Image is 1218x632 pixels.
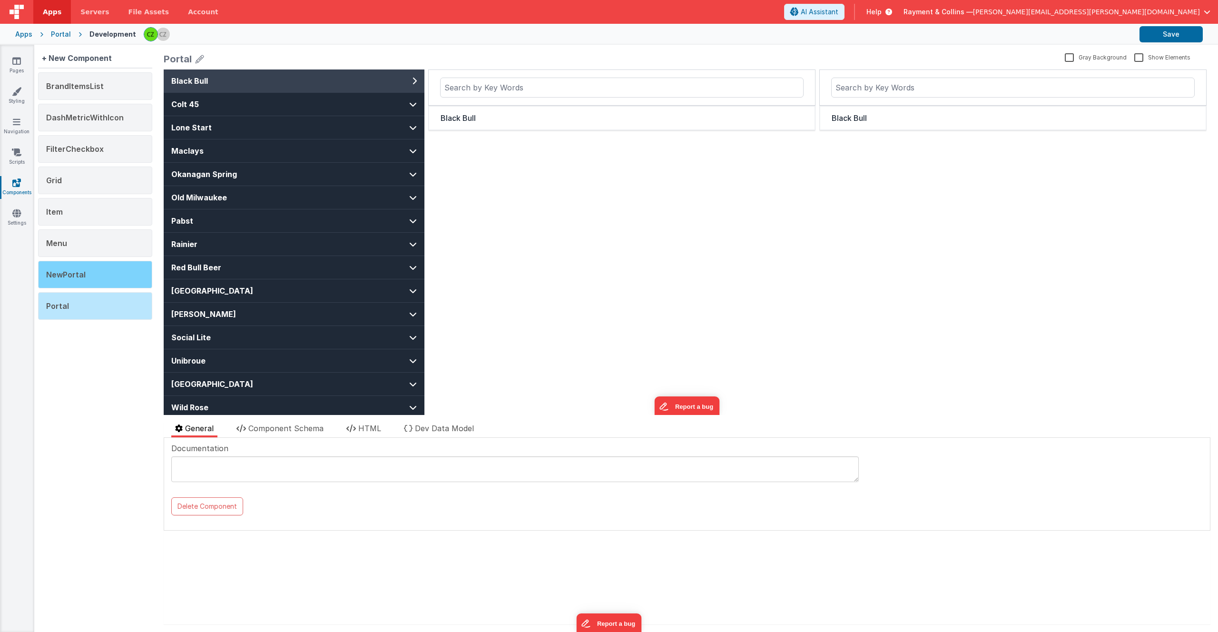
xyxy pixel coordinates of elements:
[1065,52,1127,61] label: Gray Background
[276,8,640,28] input: Search by Key Words
[43,7,61,17] span: Apps
[8,286,84,297] span: Unibroue
[8,192,84,204] span: Red Bull Beer
[784,4,845,20] button: AI Assistant
[8,169,84,180] span: Rainier
[904,7,1210,17] button: Rayment & Collins — [PERSON_NAME][EMAIL_ADDRESS][PERSON_NAME][DOMAIN_NAME]
[38,49,116,68] div: + New Component
[51,30,71,39] div: Portal
[265,37,651,60] button: Black Bull
[8,6,84,17] span: Black Bull
[8,309,84,320] span: [GEOGRAPHIC_DATA]
[80,7,109,17] span: Servers
[1139,26,1203,42] button: Save
[668,43,1031,54] div: Black Bull
[8,76,84,87] span: Maclays
[973,7,1200,17] span: [PERSON_NAME][EMAIL_ADDRESS][PERSON_NAME][DOMAIN_NAME]
[46,113,124,122] span: DashMetricWithIcon
[164,52,192,66] div: Portal
[46,207,63,217] span: Item
[157,28,170,41] img: b4a104e37d07c2bfba7c0e0e4a273d04
[46,270,86,279] span: NewPortal
[248,424,324,433] span: Component Schema
[668,8,1031,28] input: Search by Key Words
[656,37,1042,60] button: Black Bull
[8,332,84,344] span: Wild Rose
[128,7,169,17] span: File Assets
[171,497,243,515] button: Delete Component
[8,216,84,227] span: [GEOGRAPHIC_DATA]
[46,144,104,154] span: FilterCheckbox
[1134,52,1190,61] label: Show Elements
[8,262,84,274] span: Social Lite
[171,443,228,454] span: Documentation
[8,239,84,250] span: [PERSON_NAME]
[801,7,838,17] span: AI Assistant
[491,327,556,347] iframe: Marker.io feedback button
[15,30,32,39] div: Apps
[904,7,973,17] span: Rayment & Collins —
[866,7,882,17] span: Help
[8,122,84,134] span: Old Milwaukee
[8,52,84,64] span: Lone Start
[277,43,639,54] div: Black Bull
[46,301,69,311] span: Portal
[415,424,474,433] span: Dev Data Model
[358,424,381,433] span: HTML
[8,29,84,40] span: Colt 45
[8,146,84,157] span: Pabst
[144,28,157,41] img: b4a104e37d07c2bfba7c0e0e4a273d04
[185,424,214,433] span: General
[46,176,62,185] span: Grid
[46,238,67,248] span: Menu
[8,99,84,110] span: Okanagan Spring
[46,81,104,91] span: BrandItemsList
[89,30,136,39] div: Development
